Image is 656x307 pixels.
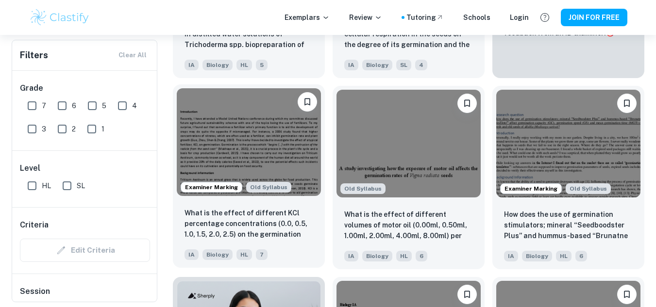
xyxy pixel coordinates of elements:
span: 4 [415,60,427,70]
a: Examiner MarkingStarting from the May 2025 session, the Biology IA requirements have changed. It'... [492,86,644,270]
span: 3 [42,124,46,134]
a: Starting from the May 2025 session, the Biology IA requirements have changed. It's OK to refer to... [333,86,485,270]
span: 7 [42,100,46,111]
div: Criteria filters are unavailable when searching by topic [20,239,150,262]
span: IA [185,60,199,70]
span: 6 [575,251,587,261]
img: Biology IA example thumbnail: How does the use of germination stimulat [496,90,640,198]
button: Please log in to bookmark exemplars [457,94,477,113]
a: Login [510,12,529,23]
p: What is the effect of different KCl percentage concentrations (0.0, 0.5, 1.0, 1.5, 2.0, 2.5) on t... [185,208,313,241]
span: HL [556,251,572,261]
span: Old Syllabus [566,183,611,194]
span: Biology [202,249,233,260]
span: Biology [362,60,392,70]
button: Please log in to bookmark exemplars [617,94,637,113]
h6: Grade [20,82,150,94]
img: Biology IA example thumbnail: What is the effect of different KCl perc [177,88,321,196]
p: How does the use of germination stimulators; mineral “Seedboodster Plus” and hummus-based “Brunat... [504,209,633,242]
span: HL [236,60,252,70]
button: Please log in to bookmark exemplars [617,285,637,304]
button: Please log in to bookmark exemplars [298,92,317,112]
span: HL [396,251,412,261]
span: Examiner Marking [501,184,561,193]
button: JOIN FOR FREE [561,9,627,26]
div: Starting from the May 2025 session, the Biology IA requirements have changed. It's OK to refer to... [566,183,611,194]
span: Old Syllabus [246,182,291,193]
img: Biology IA example thumbnail: What is the effect of different volumes [336,90,481,198]
span: IA [185,249,199,260]
button: Please log in to bookmark exemplars [457,285,477,304]
div: Starting from the May 2025 session, the Biology IA requirements have changed. It's OK to refer to... [246,182,291,193]
span: Examiner Marking [181,183,242,192]
span: 5 [256,60,268,70]
span: HL [236,249,252,260]
div: Starting from the May 2025 session, the Biology IA requirements have changed. It's OK to refer to... [340,183,386,194]
p: What is the effect of different volumes of motor oil (0.00ml, 0.50ml, 1.00ml, 2.00ml, 4.00ml, 8.0... [344,209,473,242]
span: IA [504,251,518,261]
span: 7 [256,249,268,260]
h6: Session [20,286,150,305]
span: SL [396,60,411,70]
span: IA [344,251,358,261]
span: Biology [362,251,392,261]
span: 4 [132,100,137,111]
a: Schools [463,12,490,23]
span: Biology [522,251,552,261]
h6: Level [20,162,150,174]
span: 2 [72,124,76,134]
span: 6 [416,251,427,261]
a: Tutoring [406,12,444,23]
button: Help and Feedback [537,9,553,26]
h6: Filters [20,48,48,62]
a: Examiner MarkingStarting from the May 2025 session, the Biology IA requirements have changed. It'... [173,86,325,270]
span: 1 [101,124,104,134]
span: IA [344,60,358,70]
p: Review [349,12,382,23]
span: 5 [102,100,106,111]
span: Biology [202,60,233,70]
img: Clastify logo [29,8,91,27]
span: 6 [72,100,76,111]
span: Old Syllabus [340,183,386,194]
h6: Criteria [20,219,49,231]
span: SL [77,180,85,191]
p: Exemplars [285,12,330,23]
span: HL [42,180,51,191]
